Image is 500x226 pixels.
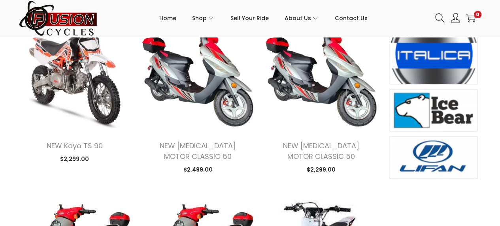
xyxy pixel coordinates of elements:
[60,155,64,163] span: $
[60,155,89,163] span: 2,299.00
[466,13,475,23] a: 0
[307,166,336,174] span: 2,299.00
[183,166,187,174] span: $
[46,141,102,151] a: NEW Kayo TS 90
[159,8,176,28] span: Home
[285,0,319,36] a: About Us
[389,29,478,84] img: Italica Motors
[307,166,310,174] span: $
[192,8,207,28] span: Shop
[389,136,478,178] img: Lifan
[183,166,212,174] span: 2,499.00
[285,8,311,28] span: About Us
[192,0,215,36] a: Shop
[98,0,429,36] nav: Primary navigation
[160,141,236,161] a: NEW [MEDICAL_DATA] MOTOR CLASSIC 50
[389,90,478,131] img: Ice Bear
[335,8,368,28] span: Contact Us
[230,0,269,36] a: Sell Your Ride
[335,0,368,36] a: Contact Us
[230,8,269,28] span: Sell Your Ride
[283,141,359,161] a: NEW [MEDICAL_DATA] MOTOR CLASSIC 50
[159,0,176,36] a: Home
